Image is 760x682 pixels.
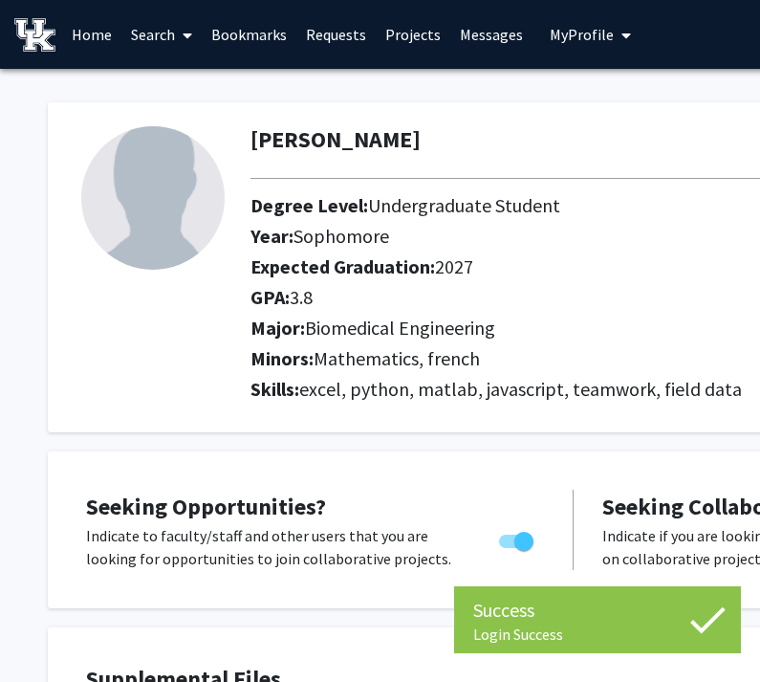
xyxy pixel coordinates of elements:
[550,25,614,44] span: My Profile
[314,346,480,370] span: Mathematics, french
[435,254,473,278] span: 2027
[305,316,495,340] span: Biomedical Engineering
[121,1,202,68] a: Search
[473,625,722,644] div: Login Success
[81,126,225,270] img: Profile Picture
[299,377,742,401] span: excel, python, matlab, javascript, teamwork, field data
[14,18,55,52] img: University of Kentucky Logo
[290,285,313,309] span: 3.8
[491,524,544,553] div: Toggle
[62,1,121,68] a: Home
[293,224,389,248] span: Sophomore
[250,126,421,154] h1: [PERSON_NAME]
[202,1,296,68] a: Bookmarks
[86,524,463,570] p: Indicate to faculty/staff and other users that you are looking for opportunities to join collabor...
[368,193,560,217] span: Undergraduate Student
[450,1,532,68] a: Messages
[376,1,450,68] a: Projects
[473,596,722,625] div: Success
[14,596,81,668] iframe: Chat
[296,1,376,68] a: Requests
[86,492,326,521] span: Seeking Opportunities?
